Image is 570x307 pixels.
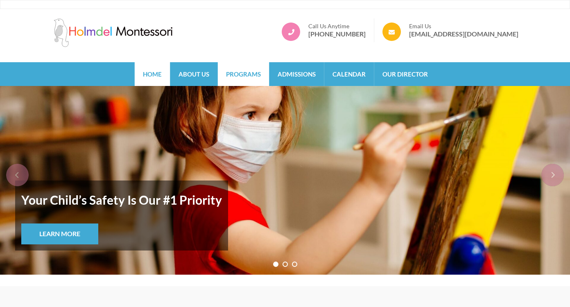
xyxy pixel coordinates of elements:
[21,187,222,213] strong: Your Child’s Safety Is Our #1 Priority
[308,23,366,30] span: Call Us Anytime
[374,62,436,86] a: Our Director
[269,62,324,86] a: Admissions
[170,62,217,86] a: About Us
[409,30,518,38] a: [EMAIL_ADDRESS][DOMAIN_NAME]
[409,23,518,30] span: Email Us
[324,62,374,86] a: Calendar
[218,62,269,86] a: Programs
[21,223,98,244] a: Learn More
[135,62,170,86] a: Home
[6,164,29,186] div: prev
[52,18,174,47] img: Holmdel Montessori School
[541,164,564,186] div: next
[308,30,366,38] a: [PHONE_NUMBER]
